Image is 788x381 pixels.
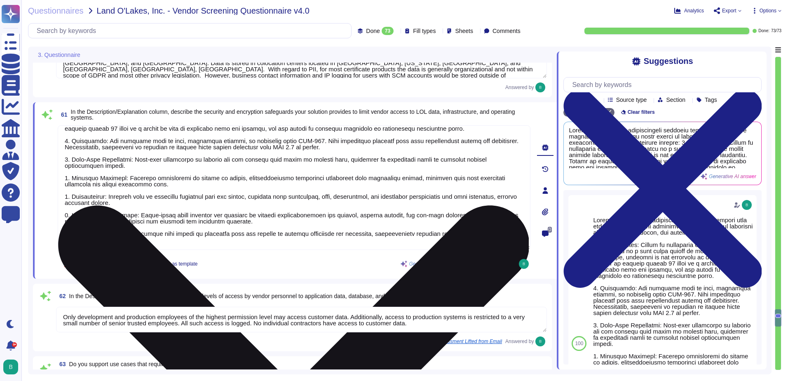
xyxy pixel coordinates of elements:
span: Done: [758,29,769,33]
button: user [2,358,24,376]
span: Analytics [684,8,704,13]
span: Comments [492,28,521,34]
span: 100 [575,341,583,346]
span: Questionnaires [28,7,84,15]
span: 73 / 73 [771,29,781,33]
textarea: Only development and production employees of the highest permission level may access customer dat... [56,307,547,332]
span: In the Description/Explanation column, describe the security and encryption safeguards your solut... [71,108,515,121]
button: Analytics [674,7,704,14]
div: 73 [382,27,394,35]
span: Export [722,8,736,13]
img: user [742,200,752,210]
span: 3. Questionnaire [38,52,80,58]
span: Fill types [413,28,436,34]
span: Sheets [455,28,473,34]
span: 61 [58,112,68,118]
img: user [3,360,18,374]
span: Answered by [505,85,534,90]
textarea: Loremip dolorsitam c adipiscingeli seddoeiu tempori utla etdolore magnaal eni adminimv qu nostr e... [58,125,530,250]
span: 63 [56,361,66,367]
img: user [535,82,545,92]
span: Land O'Lakes, Inc. - Vendor Screening Questionnaire v4.0 [97,7,310,15]
img: user [519,259,529,269]
input: Search by keywords [568,78,761,92]
span: 0 [548,227,552,233]
span: Options [760,8,776,13]
span: Done [366,28,380,34]
div: 9+ [12,342,17,347]
input: Search by keywords [33,24,351,38]
span: 62 [56,293,66,299]
img: user [535,336,545,346]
